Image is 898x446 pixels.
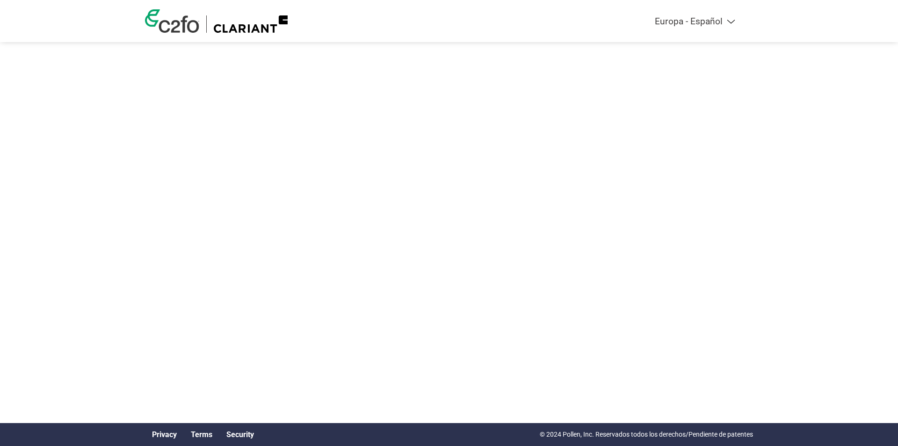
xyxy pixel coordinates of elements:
[191,430,212,439] a: Terms
[152,430,177,439] a: Privacy
[226,430,254,439] a: Security
[214,15,288,33] img: Clariant
[145,9,199,33] img: c2fo logo
[540,430,753,439] p: © 2024 Pollen, Inc. Reservados todos los derechos/Pendiente de patentes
